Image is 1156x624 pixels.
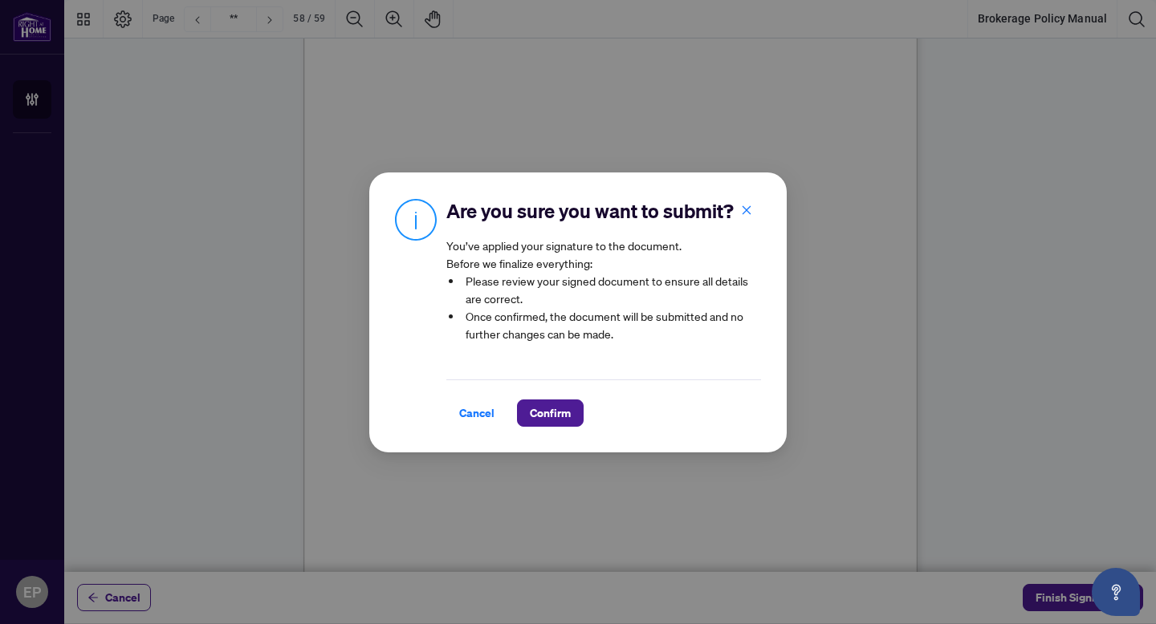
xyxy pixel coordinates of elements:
[446,399,507,427] button: Cancel
[446,198,761,224] h2: Are you sure you want to submit?
[462,272,761,307] li: Please review your signed document to ensure all details are correct.
[741,204,752,215] span: close
[462,307,761,342] li: Once confirmed, the document will be submitted and no further changes can be made.
[517,399,584,427] button: Confirm
[530,400,571,426] span: Confirm
[1092,568,1140,616] button: Open asap
[446,237,761,354] article: You’ve applied your signature to the document. Before we finalize everything:
[459,400,495,426] span: Cancel
[395,198,437,241] img: Info Icon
